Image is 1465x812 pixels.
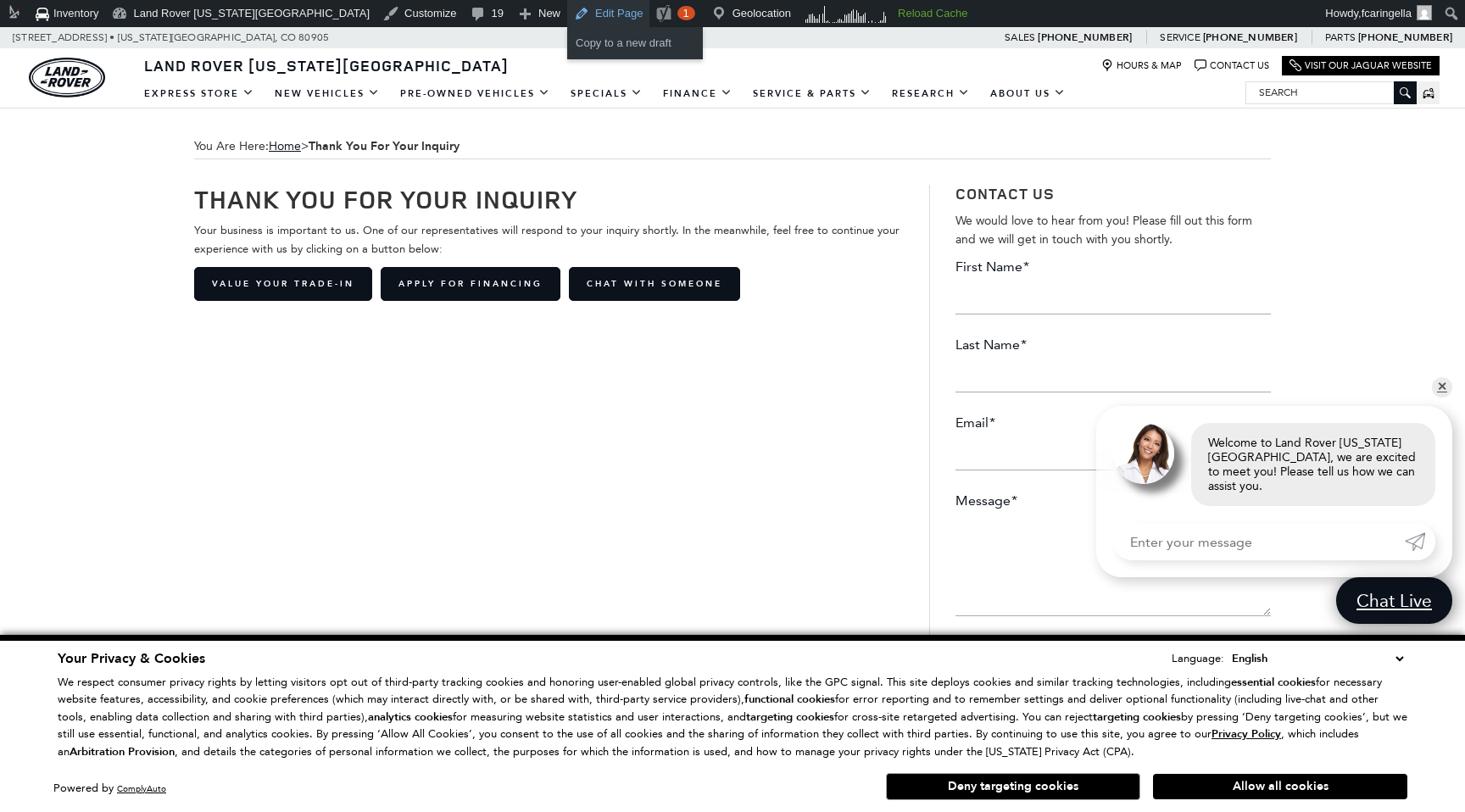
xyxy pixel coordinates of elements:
strong: Reload Cache [898,7,967,19]
a: EXPRESS STORE [134,79,265,108]
a: [STREET_ADDRESS] • [US_STATE][GEOGRAPHIC_DATA], CO 80905 [13,31,329,43]
a: Service & Parts [743,79,882,108]
a: New Vehicles [265,79,390,108]
div: Breadcrumbs [194,134,1271,159]
span: Chat Live [1348,589,1440,612]
button: Allow all cookies [1153,774,1407,799]
a: ComplyAuto [117,783,166,794]
strong: essential cookies [1231,675,1316,690]
a: Submit [1405,523,1435,560]
span: Parts [1325,31,1356,43]
label: Email [955,414,995,432]
a: Specials [560,79,653,108]
h3: Contact Us [955,185,1271,203]
span: 80905 [298,27,329,48]
a: Pre-Owned Vehicles [390,79,560,108]
strong: Thank You For Your Inquiry [309,138,460,154]
strong: targeting cookies [746,709,834,725]
a: Chat with Someone [569,267,740,301]
strong: targeting cookies [1093,709,1181,725]
span: Land Rover [US_STATE][GEOGRAPHIC_DATA] [144,55,509,75]
a: Finance [653,79,743,108]
a: About Us [980,79,1076,108]
span: Your Privacy & Cookies [58,649,205,668]
u: Privacy Policy [1212,726,1281,742]
p: We respect consumer privacy rights by letting visitors opt out of third-party tracking cookies an... [58,674,1407,761]
span: We would love to hear from you! Please fill out this form and we will get in touch with you shortly. [955,214,1252,247]
h1: Thank You For Your Inquiry [194,185,904,213]
span: > [269,139,460,153]
span: Service [1160,31,1200,43]
span: [STREET_ADDRESS] • [13,27,115,48]
a: Visit Our Jaguar Website [1290,59,1432,72]
a: [PHONE_NUMBER] [1203,31,1297,44]
nav: Main Navigation [134,79,1076,108]
strong: Arbitration Provision [70,744,175,759]
span: Sales [1005,31,1035,43]
span: You Are Here: [194,134,1271,159]
a: Research [882,79,980,108]
div: Powered by [53,783,166,794]
a: [PHONE_NUMBER] [1358,31,1452,44]
span: [US_STATE][GEOGRAPHIC_DATA], [118,27,278,48]
a: Apply for Financing [381,267,560,301]
a: Copy to a new draft [567,32,703,54]
a: Privacy Policy [1212,727,1281,740]
label: Last Name [955,336,1027,354]
a: Chat Live [1336,577,1452,624]
a: [PHONE_NUMBER] [1038,31,1132,44]
label: First Name [955,258,1029,276]
img: Visitors over 48 hours. Click for more Clicky Site Stats. [799,3,892,26]
a: Value Your Trade-In [194,267,372,301]
input: Enter your message [1113,523,1405,560]
span: CO [281,27,296,48]
a: land-rover [29,58,105,97]
a: Hours & Map [1101,59,1182,72]
a: Contact Us [1195,59,1269,72]
label: Message [955,492,1017,510]
strong: analytics cookies [368,709,453,725]
p: Your business is important to us. One of our representatives will respond to your inquiry shortly... [194,221,904,259]
select: Language Select [1228,649,1407,668]
img: Agent profile photo [1113,423,1174,484]
img: Land Rover [29,58,105,97]
div: Language: [1172,653,1224,664]
button: Deny targeting cookies [886,773,1140,800]
strong: functional cookies [744,692,835,707]
a: Home [269,139,301,153]
span: fcaringella [1362,7,1412,19]
a: Land Rover [US_STATE][GEOGRAPHIC_DATA] [134,55,519,75]
span: 1 [682,7,688,19]
input: Search [1246,82,1416,103]
div: Welcome to Land Rover [US_STATE][GEOGRAPHIC_DATA], we are excited to meet you! Please tell us how... [1191,423,1435,506]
